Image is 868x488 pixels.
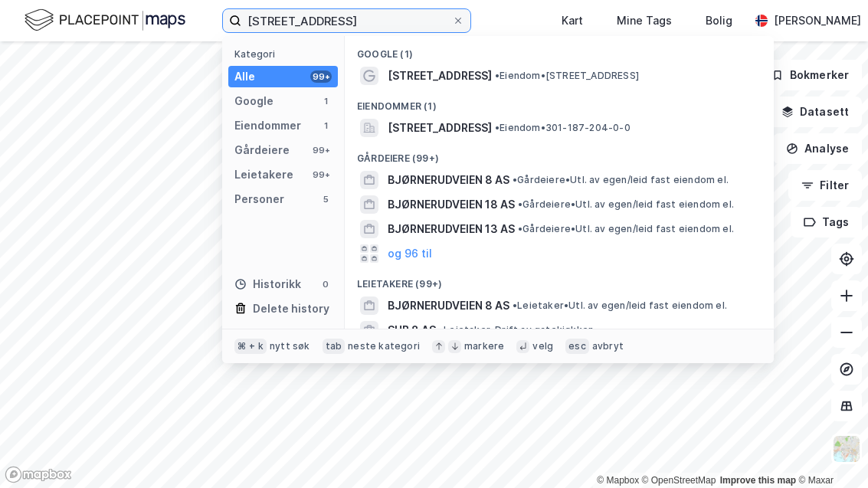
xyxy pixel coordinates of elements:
span: • [513,174,517,185]
input: Søk på adresse, matrikkel, gårdeiere, leietakere eller personer [241,9,452,32]
span: Gårdeiere • Utl. av egen/leid fast eiendom el. [518,223,734,235]
div: Google (1) [345,36,774,64]
a: Improve this map [720,475,796,486]
div: Historikk [234,275,301,293]
iframe: Chat Widget [791,414,868,488]
button: Filter [788,170,862,201]
div: Delete history [253,300,329,318]
div: nytt søk [270,340,310,352]
div: Kart [562,11,583,30]
span: • [439,324,444,336]
span: Eiendom • [STREET_ADDRESS] [495,70,639,82]
div: Eiendommer [234,116,301,135]
div: Personer [234,190,284,208]
div: tab [323,339,346,354]
span: Eiendom • 301-187-204-0-0 [495,122,631,134]
div: Google [234,92,274,110]
div: esc [565,339,589,354]
div: Kontrollprogram for chat [791,414,868,488]
div: 99+ [310,144,332,156]
div: Leietakere [234,165,293,184]
div: avbryt [592,340,624,352]
span: SUB 8 AS [388,321,436,339]
div: Bolig [706,11,732,30]
div: 99+ [310,70,332,83]
div: Kategori [234,48,338,60]
img: logo.f888ab2527a4732fd821a326f86c7f29.svg [25,7,185,34]
div: 0 [319,278,332,290]
span: • [495,70,500,81]
span: BJØRNERUDVEIEN 8 AS [388,171,509,189]
div: 5 [319,193,332,205]
div: Gårdeiere (99+) [345,140,774,168]
span: • [495,122,500,133]
div: Gårdeiere [234,141,290,159]
div: Mine Tags [617,11,672,30]
span: Gårdeiere • Utl. av egen/leid fast eiendom el. [518,198,734,211]
div: markere [464,340,504,352]
a: Mapbox homepage [5,466,72,483]
span: [STREET_ADDRESS] [388,119,492,137]
button: Analyse [773,133,862,164]
a: Mapbox [597,475,639,486]
button: Bokmerker [758,60,862,90]
span: [STREET_ADDRESS] [388,67,492,85]
span: Gårdeiere • Utl. av egen/leid fast eiendom el. [513,174,729,186]
div: ⌘ + k [234,339,267,354]
div: 1 [319,120,332,132]
span: • [518,223,522,234]
div: [PERSON_NAME] [774,11,861,30]
div: 99+ [310,169,332,181]
button: og 96 til [388,244,432,263]
div: Alle [234,67,255,86]
span: BJØRNERUDVEIEN 8 AS [388,296,509,315]
span: BJØRNERUDVEIEN 13 AS [388,220,515,238]
div: neste kategori [348,340,420,352]
span: • [513,300,517,311]
div: Eiendommer (1) [345,88,774,116]
span: Leietaker • Utl. av egen/leid fast eiendom el. [513,300,727,312]
button: Tags [791,207,862,237]
span: • [518,198,522,210]
button: Datasett [768,97,862,127]
span: BJØRNERUDVEIEN 18 AS [388,195,515,214]
span: Leietaker • Drift av gatekjøkken [439,324,594,336]
div: 1 [319,95,332,107]
div: velg [532,340,553,352]
div: Leietakere (99+) [345,266,774,293]
a: OpenStreetMap [642,475,716,486]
